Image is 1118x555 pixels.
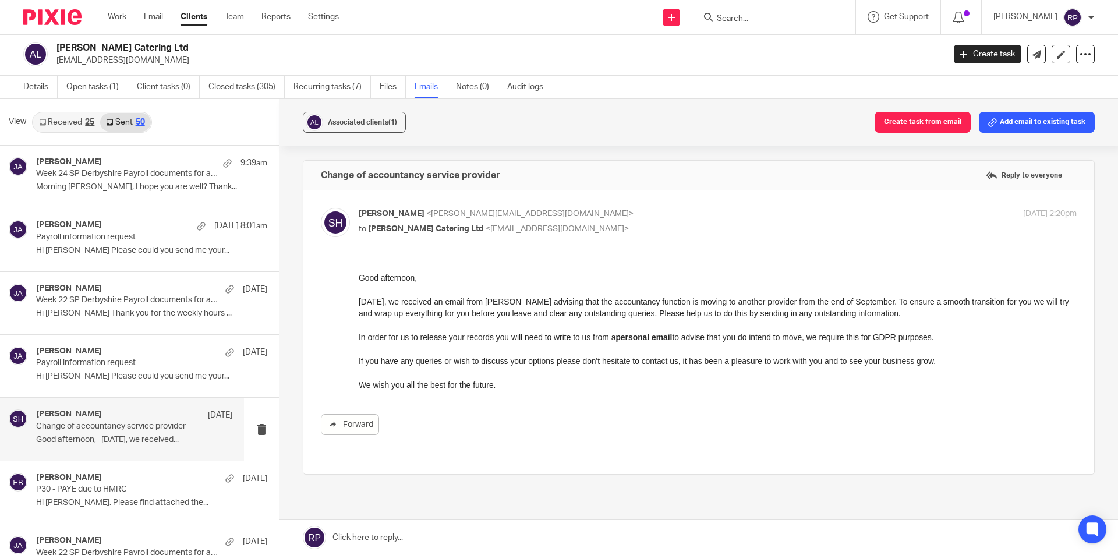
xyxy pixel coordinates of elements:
img: svg%3E [9,157,27,176]
a: Notes (0) [456,76,498,98]
a: Client tasks (0) [137,76,200,98]
span: [PERSON_NAME] Catering Ltd [368,225,484,233]
u: personal email [257,72,313,82]
span: Get Support [884,13,929,21]
div: 50 [136,118,145,126]
a: Closed tasks (305) [208,76,285,98]
p: [DATE] [243,284,267,295]
img: svg%3E [9,409,27,428]
p: Payroll information request [36,232,221,242]
h4: [PERSON_NAME] [36,409,102,419]
div: 25 [85,118,94,126]
a: Work [108,11,126,23]
a: Forward [321,414,379,435]
p: Change of accountancy service provider [36,422,193,432]
p: [DATE] [243,473,267,485]
a: Files [380,76,406,98]
img: svg%3E [23,42,48,66]
a: Team [225,11,244,23]
span: [PERSON_NAME] [359,210,424,218]
span: View [9,116,26,128]
h4: [PERSON_NAME] [36,473,102,483]
a: Reports [261,11,291,23]
a: Details [23,76,58,98]
h4: [PERSON_NAME] [36,284,102,294]
img: svg%3E [9,473,27,492]
input: Search [716,14,820,24]
p: Hi [PERSON_NAME], Please find attached the... [36,498,267,508]
p: [DATE] [208,409,232,421]
button: Create task from email [875,112,971,133]
button: Associated clients(1) [303,112,406,133]
img: Pixie [23,9,82,25]
h4: Change of accountancy service provider [321,169,500,181]
p: Hi [PERSON_NAME] Please could you send me your... [36,372,267,381]
img: svg%3E [321,208,350,237]
a: Received25 [33,113,100,132]
a: Recurring tasks (7) [293,76,371,98]
p: Week 24 SP Derbyshire Payroll documents for approval [36,169,221,179]
a: Emails [415,76,447,98]
a: Clients [181,11,207,23]
button: Add email to existing task [979,112,1095,133]
span: <[EMAIL_ADDRESS][DOMAIN_NAME]> [486,225,629,233]
p: [DATE] 2:20pm [1023,208,1077,220]
p: P30 - PAYE due to HMRC [36,485,221,494]
p: [EMAIL_ADDRESS][DOMAIN_NAME] [56,55,936,66]
img: svg%3E [1063,8,1082,27]
p: [DATE] [243,536,267,547]
p: Good afternoon, [DATE], we received... [36,435,232,445]
h4: [PERSON_NAME] [36,220,102,230]
h4: [PERSON_NAME] [36,157,102,167]
a: Audit logs [507,76,552,98]
p: Hi [PERSON_NAME] Thank you for the weekly hours ... [36,309,267,319]
label: Reply to everyone [983,167,1065,184]
a: Create task [954,45,1021,63]
p: Payroll information request [36,358,221,368]
span: <[PERSON_NAME][EMAIL_ADDRESS][DOMAIN_NAME]> [426,210,634,218]
span: Associated clients [328,119,397,126]
a: Settings [308,11,339,23]
img: svg%3E [9,536,27,554]
a: Email [144,11,163,23]
p: [PERSON_NAME] [993,11,1057,23]
a: Open tasks (1) [66,76,128,98]
h2: [PERSON_NAME] Catering Ltd [56,42,760,54]
p: [DATE] 8:01am [214,220,267,232]
p: Week 22 SP Derbyshire Payroll documents for approval [36,295,221,305]
p: [DATE] [243,347,267,358]
img: svg%3E [9,347,27,365]
img: svg%3E [9,220,27,239]
img: svg%3E [9,284,27,302]
p: Hi [PERSON_NAME] Please could you send me your... [36,246,267,256]
h4: [PERSON_NAME] [36,347,102,356]
a: Sent50 [100,113,150,132]
span: to [359,225,366,233]
p: Morning [PERSON_NAME], I hope you are well? Thank... [36,182,267,192]
span: (1) [388,119,397,126]
h4: [PERSON_NAME] [36,536,102,546]
img: svg%3E [306,114,323,131]
p: 9:39am [240,157,267,169]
